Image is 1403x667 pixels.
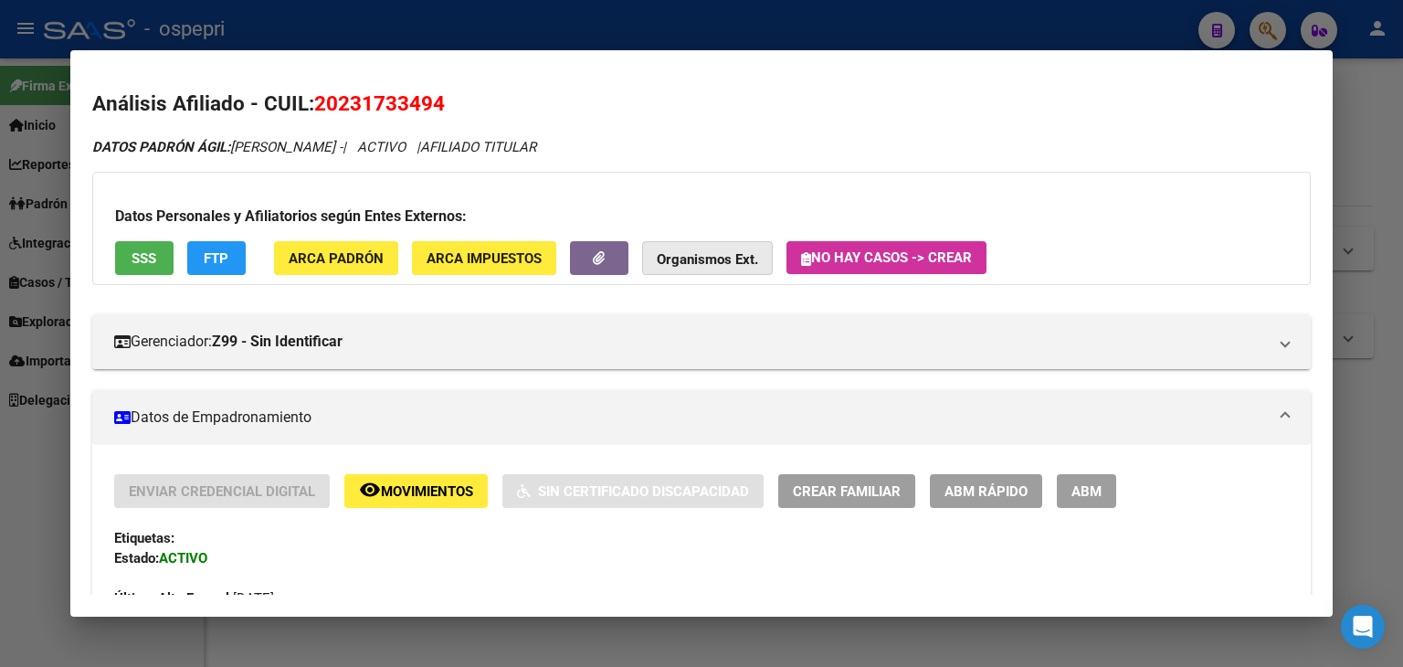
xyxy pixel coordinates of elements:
[114,530,174,546] strong: Etiquetas:
[212,331,343,353] strong: Z99 - Sin Identificar
[786,241,986,274] button: No hay casos -> Crear
[92,139,230,155] strong: DATOS PADRÓN ÁGIL:
[114,474,330,508] button: Enviar Credencial Digital
[129,483,315,500] span: Enviar Credencial Digital
[657,251,758,268] strong: Organismos Ext.
[381,483,473,500] span: Movimientos
[412,241,556,275] button: ARCA Impuestos
[114,550,159,566] strong: Estado:
[930,474,1042,508] button: ABM Rápido
[1071,483,1102,500] span: ABM
[793,483,901,500] span: Crear Familiar
[159,550,207,566] strong: ACTIVO
[801,249,972,266] span: No hay casos -> Crear
[92,390,1311,445] mat-expansion-panel-header: Datos de Empadronamiento
[359,479,381,501] mat-icon: remove_red_eye
[92,314,1311,369] mat-expansion-panel-header: Gerenciador:Z99 - Sin Identificar
[427,250,542,267] span: ARCA Impuestos
[289,250,384,267] span: ARCA Padrón
[115,241,174,275] button: SSS
[944,483,1028,500] span: ABM Rápido
[274,241,398,275] button: ARCA Padrón
[132,250,156,267] span: SSS
[314,91,445,115] span: 20231733494
[114,331,1267,353] mat-panel-title: Gerenciador:
[92,139,343,155] span: [PERSON_NAME] -
[538,483,749,500] span: Sin Certificado Discapacidad
[778,474,915,508] button: Crear Familiar
[502,474,764,508] button: Sin Certificado Discapacidad
[1341,605,1385,649] div: Open Intercom Messenger
[92,89,1311,120] h2: Análisis Afiliado - CUIL:
[92,139,536,155] i: | ACTIVO |
[642,241,773,275] button: Organismos Ext.
[187,241,246,275] button: FTP
[115,206,1288,228] h3: Datos Personales y Afiliatorios según Entes Externos:
[114,407,1267,429] mat-panel-title: Datos de Empadronamiento
[204,250,228,267] span: FTP
[114,590,233,607] strong: Última Alta Formal:
[344,474,488,508] button: Movimientos
[114,590,274,607] span: [DATE]
[420,139,536,155] span: AFILIADO TITULAR
[1057,474,1116,508] button: ABM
